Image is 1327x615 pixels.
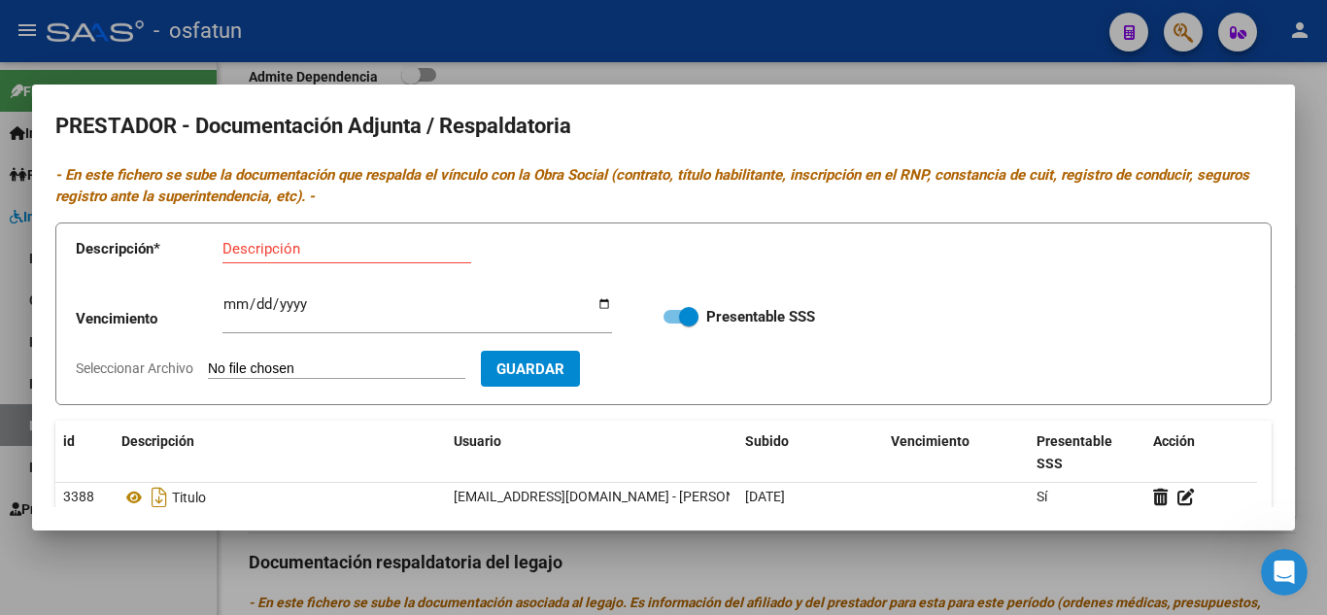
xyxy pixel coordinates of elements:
span: [EMAIL_ADDRESS][DOMAIN_NAME] - [PERSON_NAME] [454,489,783,504]
span: Subido [745,433,789,449]
i: - En este fichero se sube la documentación que respalda el vínculo con la Obra Social (contrato, ... [55,166,1249,206]
datatable-header-cell: Presentable SSS [1029,421,1145,485]
p: Descripción [76,238,222,260]
span: [DATE] [745,489,785,504]
span: Titulo [172,490,206,505]
span: id [63,433,75,449]
datatable-header-cell: Subido [737,421,883,485]
datatable-header-cell: Vencimiento [883,421,1029,485]
h2: PRESTADOR - Documentación Adjunta / Respaldatoria [55,108,1272,145]
span: Guardar [496,360,564,378]
datatable-header-cell: Descripción [114,421,446,485]
span: Acción [1153,433,1195,449]
span: Presentable SSS [1037,433,1112,471]
datatable-header-cell: Acción [1145,421,1242,485]
iframe: Intercom live chat [1261,549,1308,596]
span: Vencimiento [891,433,970,449]
datatable-header-cell: id [55,421,114,485]
span: Descripción [121,433,194,449]
datatable-header-cell: Usuario [446,421,737,485]
span: 3388 [63,489,94,504]
i: Descargar documento [147,482,172,513]
strong: Presentable SSS [706,308,815,325]
span: Seleccionar Archivo [76,360,193,376]
span: Sí [1037,489,1047,504]
button: Guardar [481,351,580,387]
p: Vencimiento [76,308,222,330]
span: Usuario [454,433,501,449]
